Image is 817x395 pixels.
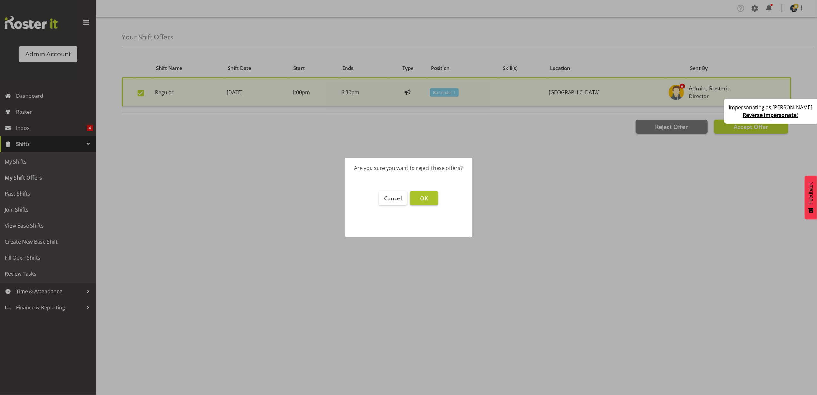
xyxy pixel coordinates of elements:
[384,194,402,202] span: Cancel
[420,194,428,202] span: OK
[410,191,438,205] button: OK
[743,112,798,119] a: Reverse impersonate!
[805,176,817,219] button: Feedback - Show survey
[729,104,812,111] p: Impersonating as [PERSON_NAME]
[379,191,407,205] button: Cancel
[354,164,463,172] div: Are you sure you want to reject these offers?
[808,182,814,205] span: Feedback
